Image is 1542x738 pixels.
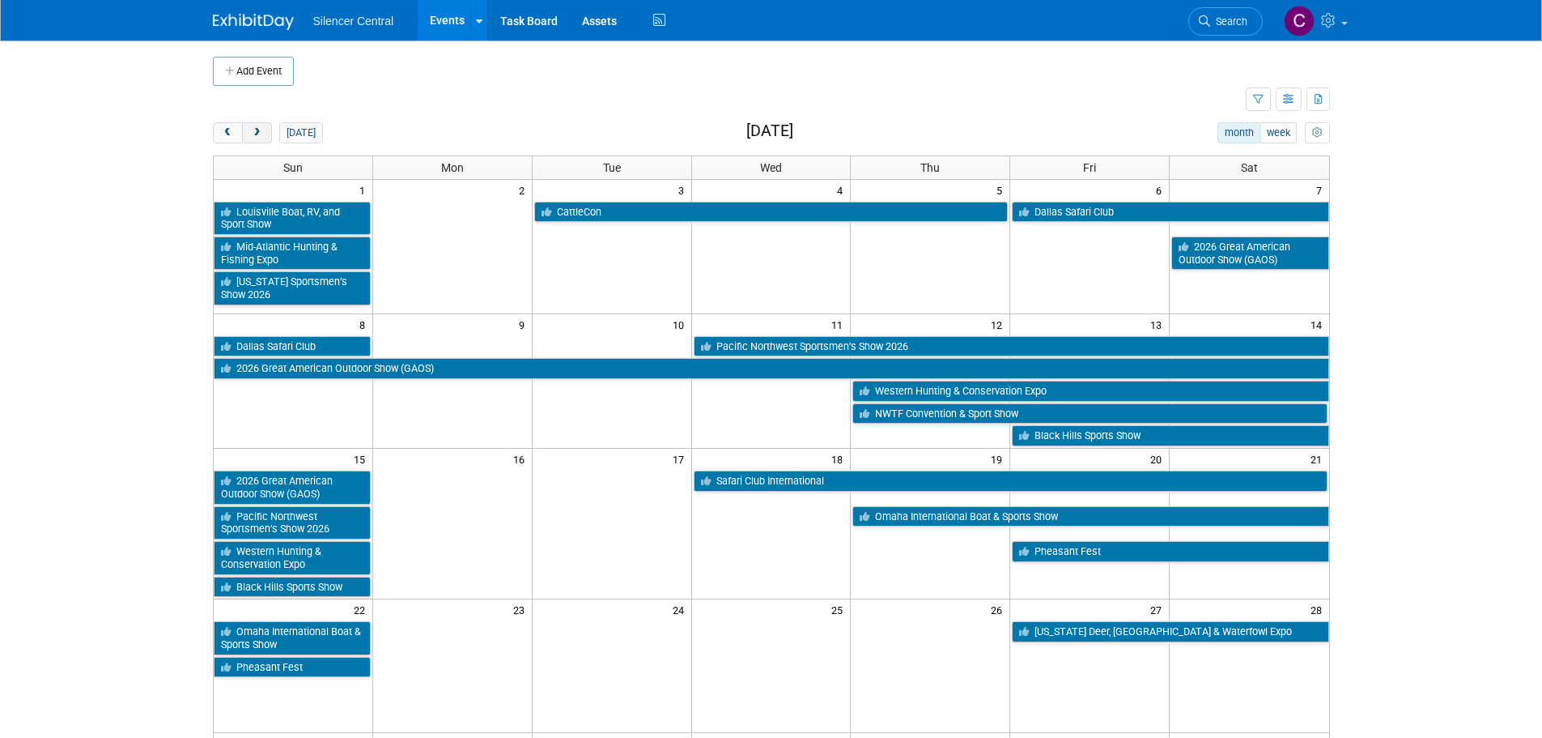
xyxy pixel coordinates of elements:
a: Dallas Safari Club [214,336,371,357]
a: Black Hills Sports Show [214,577,371,598]
span: Wed [760,161,782,174]
span: Search [1210,15,1247,28]
span: Thu [920,161,940,174]
a: Pheasant Fest [1012,541,1328,562]
span: 16 [512,449,532,469]
button: week [1260,122,1297,143]
span: 7 [1315,180,1329,200]
span: 8 [358,314,372,335]
span: 21 [1309,449,1329,469]
span: 24 [671,599,691,620]
span: 4 [835,180,850,200]
a: Louisville Boat, RV, and Sport Show [214,202,371,235]
span: Sat [1241,161,1258,174]
span: 27 [1149,599,1169,620]
a: 2026 Great American Outdoor Show (GAOS) [214,358,1329,379]
span: 2 [517,180,532,200]
a: Safari Club International [694,471,1327,492]
a: Mid-Atlantic Hunting & Fishing Expo [214,237,371,270]
a: NWTF Convention & Sport Show [852,403,1327,424]
a: [US_STATE] Deer, [GEOGRAPHIC_DATA] & Waterfowl Expo [1012,621,1328,642]
span: 28 [1309,599,1329,620]
span: 25 [830,599,850,620]
i: Personalize Calendar [1312,128,1323,139]
a: Omaha International Boat & Sports Show [852,506,1328,527]
h2: [DATE] [746,122,793,140]
span: 13 [1149,314,1169,335]
span: 6 [1154,180,1169,200]
span: 11 [830,314,850,335]
span: 5 [995,180,1009,200]
button: Add Event [213,57,294,86]
a: Pheasant Fest [214,657,371,678]
span: 1 [358,180,372,200]
a: Omaha International Boat & Sports Show [214,621,371,655]
a: Western Hunting & Conservation Expo [852,381,1328,402]
span: 14 [1309,314,1329,335]
button: [DATE] [279,122,322,143]
span: 17 [671,449,691,469]
button: prev [213,122,243,143]
a: Black Hills Sports Show [1012,425,1328,446]
a: Pacific Northwest Sportsmen’s Show 2026 [214,506,371,540]
img: ExhibitDay [213,14,294,30]
span: 10 [671,314,691,335]
span: 22 [352,599,372,620]
span: 9 [517,314,532,335]
a: Search [1188,7,1263,36]
a: CattleCon [534,202,1009,223]
a: Dallas Safari Club [1012,202,1328,223]
span: 19 [989,449,1009,469]
span: Fri [1083,161,1096,174]
span: 12 [989,314,1009,335]
span: 3 [677,180,691,200]
button: month [1217,122,1260,143]
img: Cade Cox [1284,6,1315,36]
a: Western Hunting & Conservation Expo [214,541,371,574]
button: myCustomButton [1305,122,1329,143]
a: 2026 Great American Outdoor Show (GAOS) [214,471,371,504]
span: 26 [989,599,1009,620]
span: Silencer Central [313,15,394,28]
span: Tue [603,161,621,174]
a: Pacific Northwest Sportsmen’s Show 2026 [694,336,1329,357]
span: 18 [830,449,850,469]
span: Mon [441,161,464,174]
span: 20 [1149,449,1169,469]
a: 2026 Great American Outdoor Show (GAOS) [1171,237,1328,270]
span: Sun [283,161,303,174]
button: next [242,122,272,143]
span: 15 [352,449,372,469]
span: 23 [512,599,532,620]
a: [US_STATE] Sportsmen’s Show 2026 [214,271,371,305]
